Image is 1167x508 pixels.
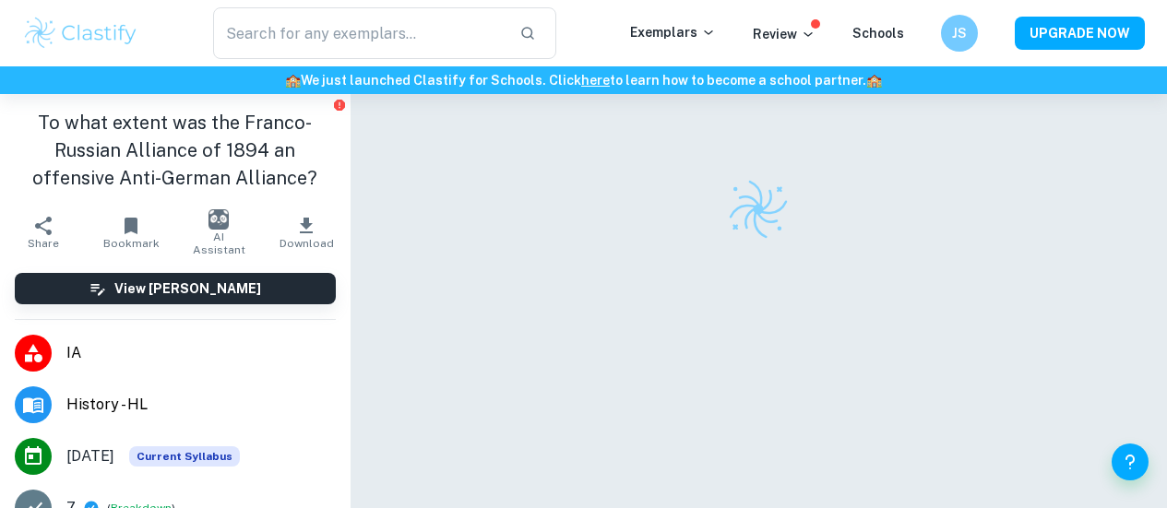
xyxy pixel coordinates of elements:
button: JS [941,15,978,52]
h1: To what extent was the Franco-Russian Alliance of 1894 an offensive Anti-German Alliance? [15,109,336,192]
button: View [PERSON_NAME] [15,273,336,304]
img: Clastify logo [22,15,139,52]
span: Download [280,237,334,250]
img: Clastify logo [726,177,791,242]
span: Bookmark [103,237,160,250]
span: 🏫 [866,73,882,88]
span: AI Assistant [186,230,252,256]
span: IA [66,342,336,364]
span: [DATE] [66,445,114,467]
button: Bookmark [88,207,175,258]
span: Current Syllabus [129,446,240,467]
a: Schools [852,26,904,41]
div: This exemplar is based on the current syllabus. Feel free to refer to it for inspiration/ideas wh... [129,446,240,467]
img: AI Assistant [208,209,229,230]
button: AI Assistant [175,207,263,258]
button: Report issue [333,98,347,112]
h6: We just launched Clastify for Schools. Click to learn how to become a school partner. [4,70,1163,90]
input: Search for any exemplars... [213,7,505,59]
p: Review [753,24,816,44]
a: here [581,73,610,88]
span: 🏫 [285,73,301,88]
button: UPGRADE NOW [1015,17,1145,50]
h6: JS [949,23,971,43]
h6: View [PERSON_NAME] [114,278,261,299]
span: Share [28,237,59,250]
p: Exemplars [630,22,716,42]
span: History - HL [66,394,336,416]
button: Download [263,207,351,258]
